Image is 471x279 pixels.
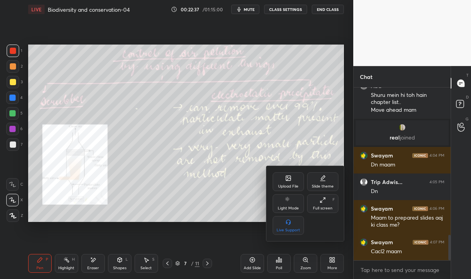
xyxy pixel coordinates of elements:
div: Light Mode [278,206,299,210]
div: Upload File [278,184,298,188]
div: Live Support [277,228,300,232]
div: F [333,198,335,202]
div: Full screen [313,206,333,210]
div: Slide theme [312,184,334,188]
